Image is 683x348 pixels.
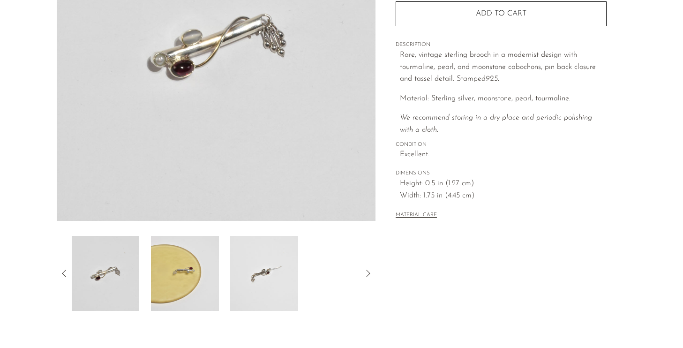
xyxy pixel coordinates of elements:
button: MATERIAL CARE [396,212,437,219]
span: Add to cart [476,10,526,17]
button: Add to cart [396,1,607,26]
p: Material: Sterling silver, moonstone, pearl, tourmaline. [400,93,607,105]
span: Height: 0.5 in (1.27 cm) [400,178,607,190]
span: CONDITION [396,141,607,149]
img: Tourmaline Pearl Moonstone Brooch [151,236,219,311]
em: 925. [486,75,499,83]
span: Width: 1.75 in (4.45 cm) [400,190,607,202]
span: DESCRIPTION [396,41,607,49]
img: Tourmaline Pearl Moonstone Brooch [71,236,139,311]
i: We recommend storing in a dry place and periodic polishing with a cloth. [400,114,592,134]
p: Rare, vintage sterling brooch in a modernist design with tourmaline, pearl, and moonstone cabocho... [400,49,607,85]
img: Tourmaline Pearl Moonstone Brooch [230,236,298,311]
span: DIMENSIONS [396,169,607,178]
span: Excellent. [400,149,607,161]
